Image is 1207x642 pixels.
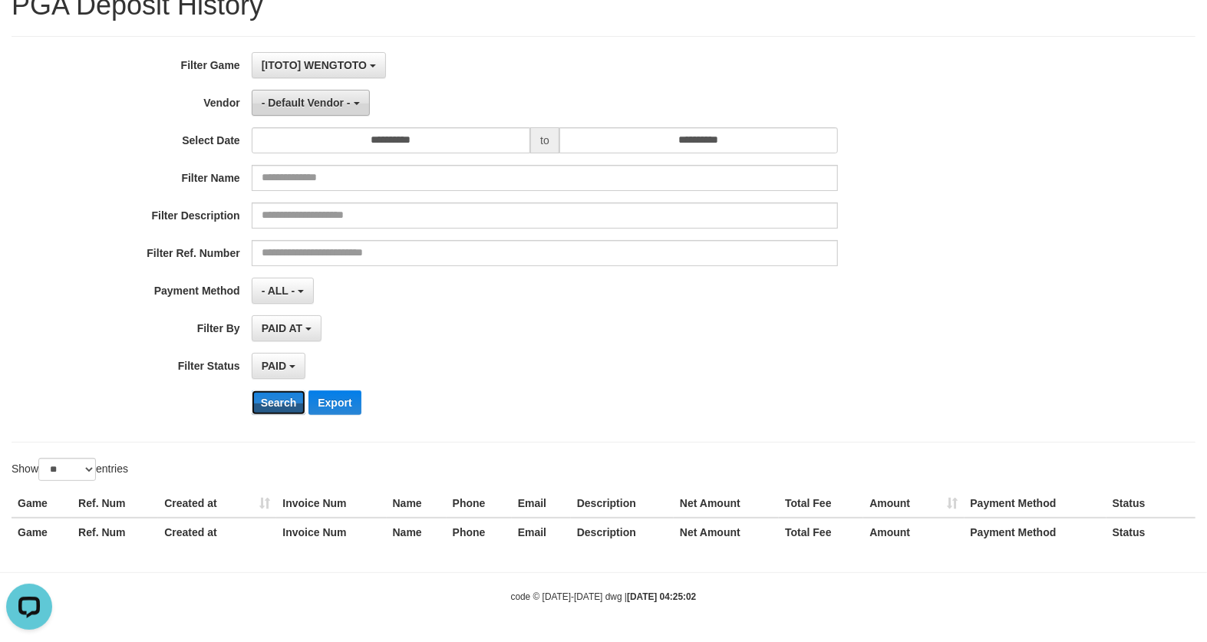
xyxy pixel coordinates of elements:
th: Payment Method [965,518,1106,546]
select: Showentries [38,458,96,481]
th: Description [571,518,674,546]
th: Total Fee [779,489,863,518]
label: Show entries [12,458,128,481]
th: Phone [447,518,512,546]
th: Amount [863,518,964,546]
th: Invoice Num [276,489,386,518]
th: Net Amount [674,518,779,546]
span: to [530,127,559,153]
th: Phone [447,489,512,518]
th: Net Amount [674,489,779,518]
th: Invoice Num [276,518,386,546]
button: Open LiveChat chat widget [6,6,52,52]
span: - ALL - [262,285,295,297]
th: Status [1106,489,1195,518]
th: Game [12,518,72,546]
small: code © [DATE]-[DATE] dwg | [511,591,697,602]
th: Email [512,518,571,546]
th: Created at [158,489,276,518]
strong: [DATE] 04:25:02 [627,591,696,602]
th: Created at [158,518,276,546]
th: Amount [863,489,964,518]
span: PAID AT [262,322,302,334]
button: PAID AT [252,315,322,341]
th: Name [387,518,447,546]
span: PAID [262,360,286,372]
th: Name [387,489,447,518]
th: Game [12,489,72,518]
button: Export [308,390,361,415]
button: Search [252,390,306,415]
button: [ITOTO] WENGTOTO [252,52,386,78]
button: - Default Vendor - [252,90,370,116]
th: Payment Method [965,489,1106,518]
button: - ALL - [252,278,314,304]
button: PAID [252,353,305,379]
th: Description [571,489,674,518]
th: Status [1106,518,1195,546]
th: Email [512,489,571,518]
th: Ref. Num [72,489,158,518]
th: Total Fee [779,518,863,546]
span: - Default Vendor - [262,97,351,109]
span: [ITOTO] WENGTOTO [262,59,367,71]
th: Ref. Num [72,518,158,546]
